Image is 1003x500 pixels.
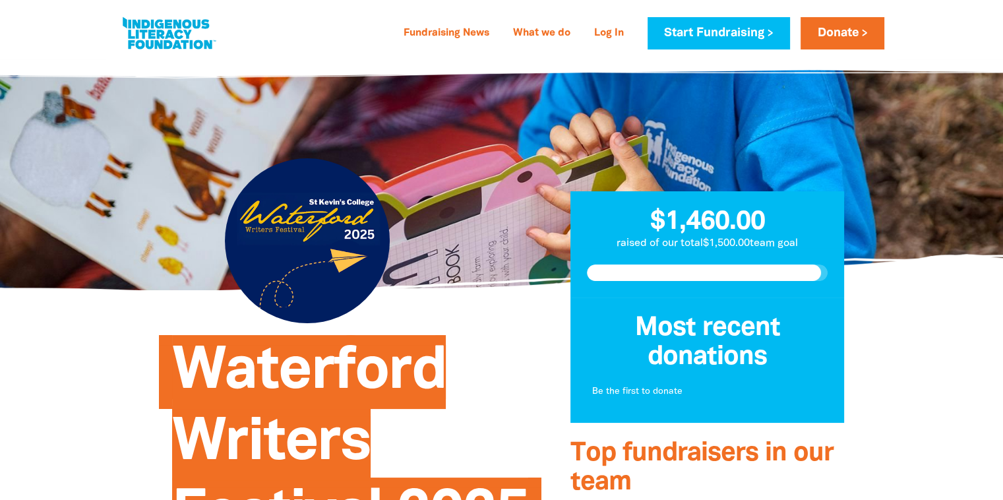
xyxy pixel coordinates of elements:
[586,23,632,44] a: Log In
[570,441,834,495] span: Top fundraisers in our team
[570,235,845,251] p: raised of our total $1,500.00 team goal
[505,23,578,44] a: What we do
[801,17,884,49] a: Donate
[592,385,823,398] p: Be the first to donate
[587,377,828,406] div: Paginated content
[396,23,497,44] a: Fundraising News
[587,314,828,372] h3: Most recent donations
[587,314,828,406] div: Donation stream
[650,210,765,234] span: $1,460.00
[648,17,790,49] a: Start Fundraising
